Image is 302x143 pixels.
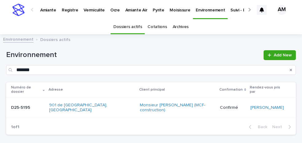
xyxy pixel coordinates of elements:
span: Add New [274,53,292,57]
p: Rendez-vous pris par [250,84,286,96]
p: D25-5195 [11,104,31,110]
p: Numéro de dossier [11,84,41,96]
span: Next [272,125,286,129]
div: AM [277,5,287,15]
h1: Environnement [6,51,260,59]
a: 901 de [GEOGRAPHIC_DATA], [GEOGRAPHIC_DATA] [49,103,135,113]
p: Dossiers actifs [40,36,70,43]
img: stacker-logo-s-only.png [12,4,25,16]
a: Monsieur [PERSON_NAME] (MCF-construction) [140,103,215,113]
p: Client principal [139,86,165,93]
button: Back [244,124,270,130]
a: Dossiers actifs [113,20,142,34]
p: Confirmé [220,105,245,110]
a: Cotations [147,20,167,34]
p: Adresse [49,86,63,93]
button: Next [270,124,296,130]
a: [PERSON_NAME] [250,105,284,110]
a: Add New [264,50,296,60]
span: Back [254,125,267,129]
a: Archives [173,20,189,34]
a: Environnement [3,35,33,43]
p: 1 of 1 [6,120,24,135]
input: Search [6,65,296,75]
p: Confirmation [219,86,243,93]
tr: D25-5195D25-5195 901 de [GEOGRAPHIC_DATA], [GEOGRAPHIC_DATA] Monsieur [PERSON_NAME] (MCF-construc... [6,97,296,118]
